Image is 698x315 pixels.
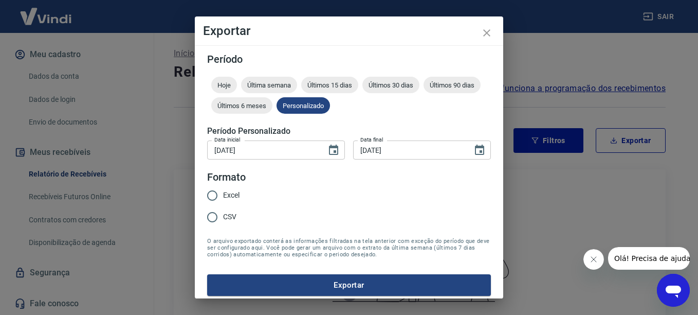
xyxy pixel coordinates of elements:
label: Data final [360,136,383,144]
iframe: Mensagem da empresa [608,247,690,270]
div: Hoje [211,77,237,93]
span: Personalizado [277,102,330,110]
span: O arquivo exportado conterá as informações filtradas na tela anterior com exceção do período que ... [207,238,491,258]
button: Exportar [207,274,491,296]
div: Últimos 90 dias [424,77,481,93]
iframe: Fechar mensagem [583,249,604,270]
div: Personalizado [277,97,330,114]
input: DD/MM/YYYY [207,141,319,160]
span: Última semana [241,81,297,89]
h5: Período Personalizado [207,126,491,136]
h4: Exportar [203,25,495,37]
legend: Formato [207,170,246,185]
span: Olá! Precisa de ajuda? [6,7,86,15]
span: Últimos 30 dias [362,81,419,89]
button: close [474,21,499,45]
span: Hoje [211,81,237,89]
input: DD/MM/YYYY [353,141,465,160]
span: Últimos 90 dias [424,81,481,89]
span: Últimos 15 dias [301,81,358,89]
span: CSV [223,212,236,222]
h5: Período [207,54,491,64]
span: Últimos 6 meses [211,102,272,110]
iframe: Botão para abrir a janela de mensagens [657,274,690,307]
div: Última semana [241,77,297,93]
span: Excel [223,190,240,201]
div: Últimos 30 dias [362,77,419,93]
div: Últimos 6 meses [211,97,272,114]
label: Data inicial [214,136,241,144]
div: Últimos 15 dias [301,77,358,93]
button: Choose date, selected date is 22 de set de 2025 [469,140,490,161]
button: Choose date, selected date is 19 de set de 2025 [323,140,344,161]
